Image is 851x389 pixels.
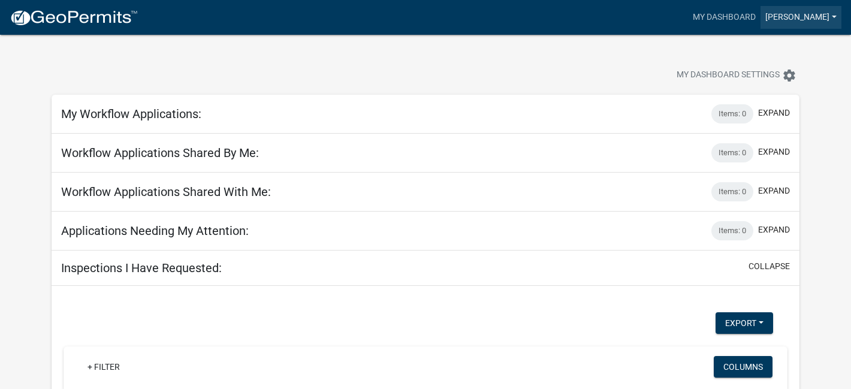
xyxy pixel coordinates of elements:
button: expand [758,224,790,236]
i: settings [782,68,796,83]
button: Export [716,312,773,334]
a: My Dashboard [688,6,761,29]
span: My Dashboard Settings [677,68,780,83]
a: + Filter [78,356,129,378]
button: expand [758,146,790,158]
h5: Inspections I Have Requested: [61,261,222,275]
div: Items: 0 [711,143,753,162]
h5: My Workflow Applications: [61,107,201,121]
button: expand [758,107,790,119]
button: Columns [714,356,772,378]
button: expand [758,185,790,197]
h5: Applications Needing My Attention: [61,224,249,238]
div: Items: 0 [711,104,753,123]
button: My Dashboard Settingssettings [667,64,806,87]
a: [PERSON_NAME] [761,6,841,29]
h5: Workflow Applications Shared With Me: [61,185,271,199]
div: Items: 0 [711,182,753,201]
h5: Workflow Applications Shared By Me: [61,146,259,160]
button: collapse [749,260,790,273]
div: Items: 0 [711,221,753,240]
